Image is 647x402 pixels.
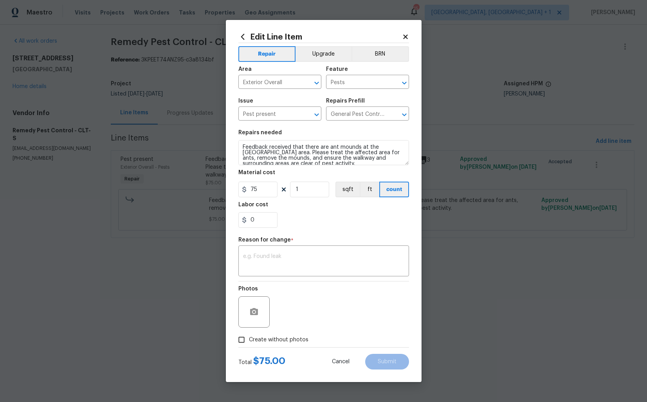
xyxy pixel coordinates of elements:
button: BRN [351,46,409,62]
button: Open [399,78,410,88]
button: Repair [238,46,296,62]
button: Open [311,109,322,120]
button: Cancel [319,354,362,370]
h5: Reason for change [238,237,291,243]
h5: Material cost [238,170,275,175]
h5: Repairs needed [238,130,282,135]
h5: Feature [326,67,348,72]
span: Submit [378,359,396,365]
h2: Edit Line Item [238,32,402,41]
h5: Photos [238,286,258,292]
span: Cancel [332,359,350,365]
button: Open [399,109,410,120]
button: count [379,182,409,197]
div: Total [238,357,285,366]
h5: Issue [238,98,253,104]
button: sqft [335,182,360,197]
textarea: Feedback received that there are ant mounds at the [GEOGRAPHIC_DATA] area. Please treat the affec... [238,140,409,165]
button: ft [360,182,379,197]
h5: Repairs Prefill [326,98,365,104]
span: $ 75.00 [253,356,285,366]
button: Submit [365,354,409,370]
button: Upgrade [296,46,351,62]
button: Open [311,78,322,88]
h5: Area [238,67,252,72]
h5: Labor cost [238,202,268,207]
span: Create without photos [249,336,308,344]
